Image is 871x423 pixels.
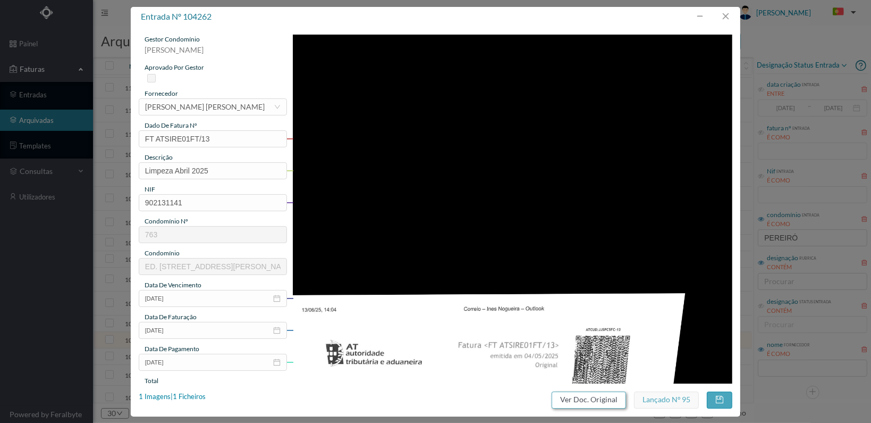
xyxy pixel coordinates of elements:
span: entrada nº 104262 [141,11,212,21]
span: dado de fatura nº [145,121,197,129]
i: icon: down [274,104,281,110]
i: icon: calendar [273,327,281,334]
div: 1 Imagens | 1 Ficheiros [139,392,206,402]
span: data de pagamento [145,345,199,353]
span: NIF [145,185,155,193]
span: total [145,377,158,385]
i: icon: calendar [273,295,281,302]
button: Lançado nº 95 [634,392,699,409]
span: data de vencimento [145,281,201,289]
button: PT [824,4,860,21]
span: data de faturação [145,313,197,321]
span: descrição [145,153,173,161]
span: gestor condomínio [145,35,200,43]
div: Teresa Maria Pereira Vilela [145,99,265,115]
button: Ver Doc. Original [552,392,626,409]
span: fornecedor [145,89,178,97]
span: condomínio nº [145,217,188,225]
i: icon: calendar [273,359,281,366]
span: aprovado por gestor [145,63,204,71]
div: [PERSON_NAME] [139,44,287,63]
span: condomínio [145,249,180,257]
